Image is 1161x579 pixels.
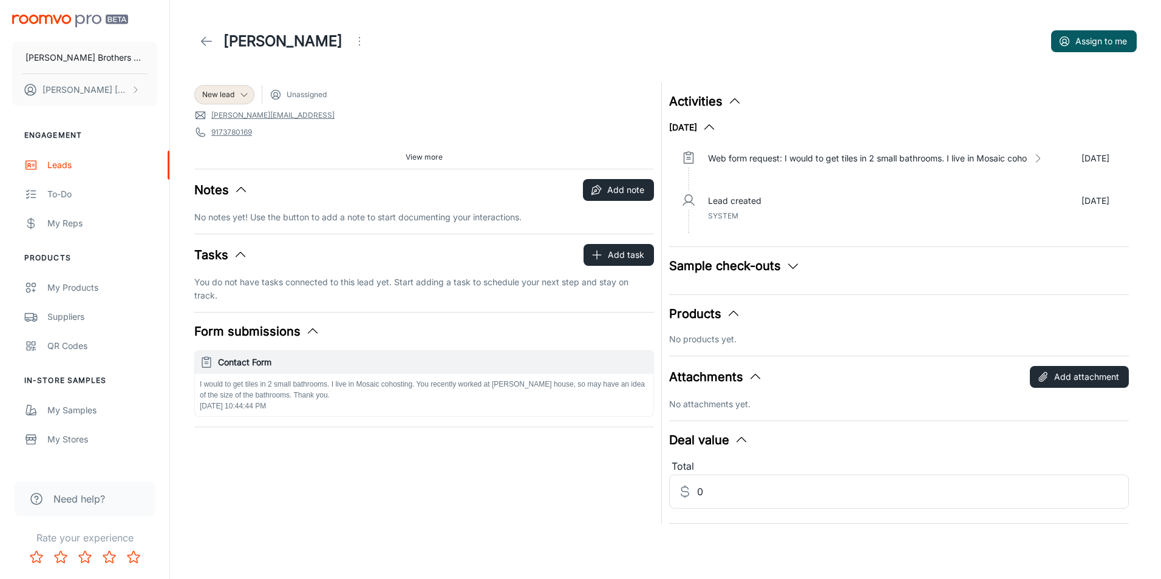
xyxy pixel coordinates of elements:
button: Deal value [669,431,749,449]
div: My Stores [47,433,157,446]
button: Tasks [194,246,248,264]
button: Form submissions [194,322,320,340]
a: [PERSON_NAME][EMAIL_ADDRESS] [211,110,335,121]
span: Unassigned [287,89,327,100]
button: Activities [669,92,742,110]
button: Add task [584,244,654,266]
div: QR Codes [47,339,157,353]
button: Add attachment [1030,366,1129,388]
button: Assign to me [1051,30,1137,52]
p: [PERSON_NAME] [PERSON_NAME] [43,83,128,96]
div: My Reps [47,217,157,230]
span: View more [406,152,443,163]
p: No notes yet! Use the button to add a note to start documenting your interactions. [194,211,654,224]
p: [DATE] [1081,152,1109,165]
p: No products yet. [669,333,1129,346]
button: [PERSON_NAME] [PERSON_NAME] [12,74,157,106]
button: Rate 1 star [24,545,49,569]
div: Total [669,459,1129,475]
p: I would to get tiles in 2 small bathrooms. I live in Mosaic cohosting. You recently worked at [PE... [200,379,649,401]
h6: Contact Form [218,356,649,369]
p: [DATE] [1081,194,1109,208]
button: Products [669,305,741,323]
p: Lead created [708,194,761,208]
span: New lead [202,89,234,100]
h1: [PERSON_NAME] [223,30,342,52]
button: Notes [194,181,248,199]
button: Rate 5 star [121,545,146,569]
div: Leads [47,158,157,172]
input: Estimated deal value [697,475,1129,509]
a: 9173780169 [211,127,252,138]
button: [PERSON_NAME] Brothers Floor Covering [12,42,157,73]
span: [DATE] 10:44:44 PM [200,402,266,410]
button: View more [401,148,448,166]
button: Rate 2 star [49,545,73,569]
div: Suppliers [47,310,157,323]
button: Sample check-outs [669,257,800,275]
p: Web form request: I would to get tiles in 2 small bathrooms. I live in Mosaic coho [708,152,1027,165]
div: My Samples [47,404,157,417]
span: Need help? [53,492,105,506]
p: You do not have tasks connected to this lead yet. Start adding a task to schedule your next step ... [194,276,654,302]
button: Add note [583,179,654,201]
img: Roomvo PRO Beta [12,15,128,27]
div: New lead [194,85,254,104]
button: Contact FormI would to get tiles in 2 small bathrooms. I live in Mosaic cohosting. You recently w... [195,351,653,416]
button: Rate 3 star [73,545,97,569]
button: Attachments [669,368,763,386]
span: System [708,211,738,220]
p: Rate your experience [10,530,160,545]
button: Open menu [347,29,372,53]
p: [PERSON_NAME] Brothers Floor Covering [26,51,144,64]
p: No attachments yet. [669,398,1129,411]
button: Rate 4 star [97,545,121,569]
div: To-do [47,188,157,201]
div: My Products [47,281,157,294]
button: [DATE] [669,120,717,135]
